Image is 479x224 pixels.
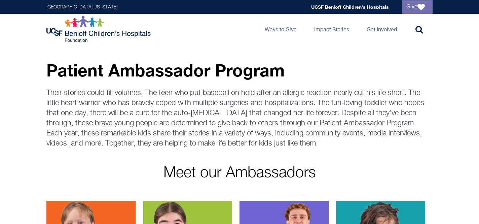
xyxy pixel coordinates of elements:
p: Their stories could fill volumes. The teen who put baseball on hold after an allergic reaction ne... [46,88,433,149]
img: Logo for UCSF Benioff Children's Hospitals Foundation [46,15,152,42]
a: [GEOGRAPHIC_DATA][US_STATE] [46,5,117,9]
a: Ways to Give [259,14,302,44]
a: Impact Stories [309,14,355,44]
p: Patient Ambassador Program [46,61,433,79]
a: Give [402,0,433,14]
a: Get Involved [361,14,402,44]
p: Meet our Ambassadors [46,165,433,181]
a: UCSF Benioff Children's Hospitals [311,4,389,10]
